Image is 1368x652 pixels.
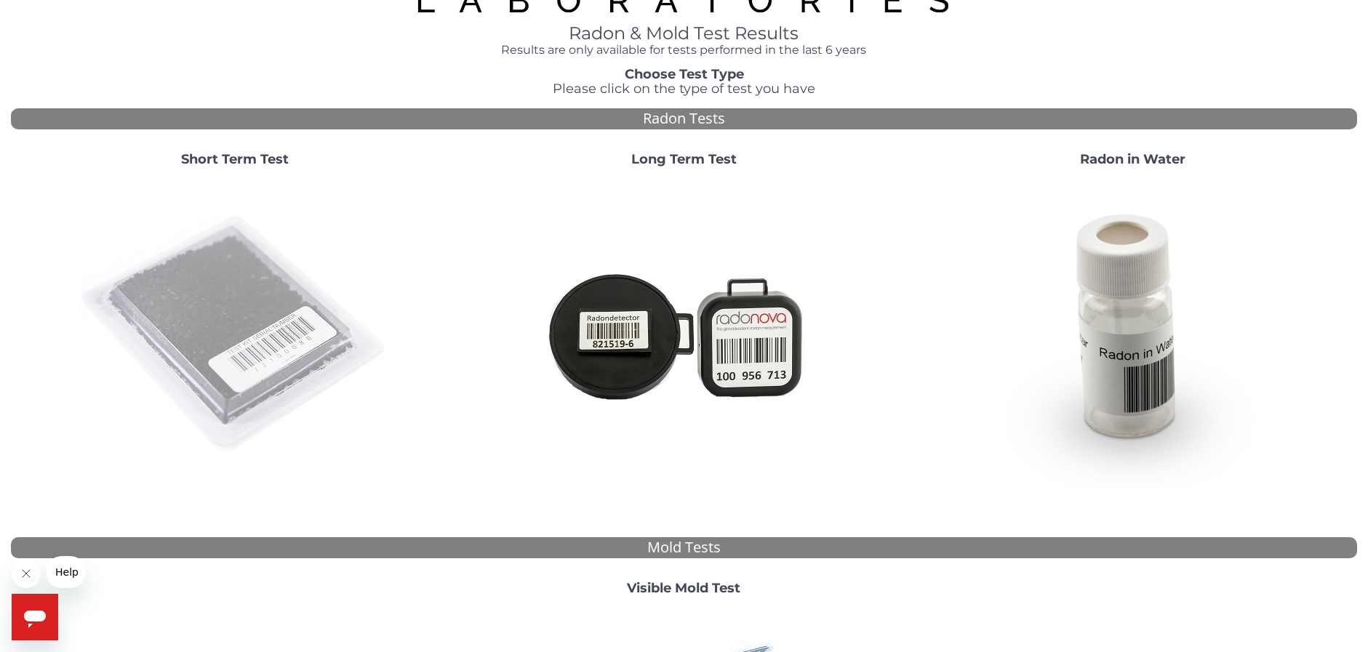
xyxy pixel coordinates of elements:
strong: Short Term Test [181,151,289,167]
span: Please click on the type of test you have [553,81,815,97]
strong: Choose Test Type [625,66,744,82]
h1: Radon & Mold Test Results [415,24,953,43]
iframe: Close message [12,559,41,588]
h4: Results are only available for tests performed in the last 6 years [415,44,953,57]
div: Mold Tests [11,537,1357,558]
div: Radon Tests [11,108,1357,129]
strong: Visible Mold Test [627,580,740,596]
strong: Long Term Test [631,151,737,167]
iframe: Message from company [47,556,85,588]
img: RadoninWater.jpg [976,178,1289,491]
iframe: Button to launch messaging window [12,594,58,640]
img: ShortTerm.jpg [79,178,391,491]
img: Radtrak2vsRadtrak3.jpg [527,178,840,491]
strong: Radon in Water [1080,151,1185,167]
